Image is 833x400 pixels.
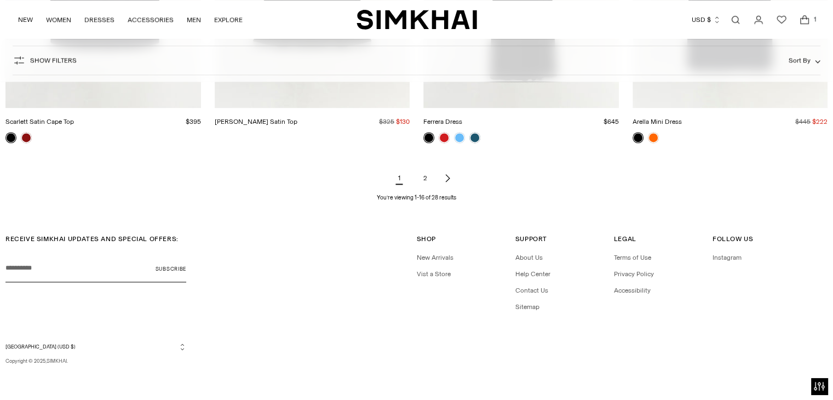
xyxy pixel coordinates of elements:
a: [PERSON_NAME] Satin Top [215,118,297,125]
a: Help Center [515,270,550,278]
a: Instagram [713,254,742,261]
a: Open search modal [725,9,746,31]
a: Vist a Store [417,270,451,278]
span: RECEIVE SIMKHAI UPDATES AND SPECIAL OFFERS: [5,235,179,243]
span: Legal [614,235,636,243]
a: Privacy Policy [614,270,654,278]
a: SIMKHAI [357,9,477,30]
a: WOMEN [46,8,71,32]
button: USD $ [692,8,721,32]
span: Support [515,235,547,243]
a: MEN [187,8,201,32]
span: Show Filters [30,56,77,64]
span: Follow Us [713,235,753,243]
span: Sort By [789,56,811,64]
a: About Us [515,254,543,261]
a: Scarlett Satin Cape Top [5,118,74,125]
a: Contact Us [515,287,548,294]
a: Accessibility [614,287,651,294]
a: Open cart modal [794,9,815,31]
a: Wishlist [771,9,792,31]
a: Go to the account page [748,9,769,31]
span: 1 [810,14,820,24]
span: Shop [417,235,436,243]
a: Next page of results [441,167,454,189]
span: 1 [388,167,410,189]
p: Copyright © 2025, . [5,357,186,365]
iframe: Sign Up via Text for Offers [9,358,110,391]
button: Subscribe [156,255,186,282]
a: New Arrivals [417,254,453,261]
a: Sitemap [515,303,539,311]
button: [GEOGRAPHIC_DATA] (USD $) [5,342,186,351]
button: Sort By [789,54,820,66]
a: DRESSES [84,8,114,32]
a: ACCESSORIES [128,8,174,32]
a: Ferrera Dress [423,118,462,125]
a: Page 2 of results [415,167,436,189]
a: Terms of Use [614,254,651,261]
a: EXPLORE [214,8,243,32]
button: Show Filters [13,52,77,69]
a: Arella Mini Dress [633,118,682,125]
p: You’re viewing 1-16 of 28 results [377,193,456,202]
a: NEW [18,8,33,32]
